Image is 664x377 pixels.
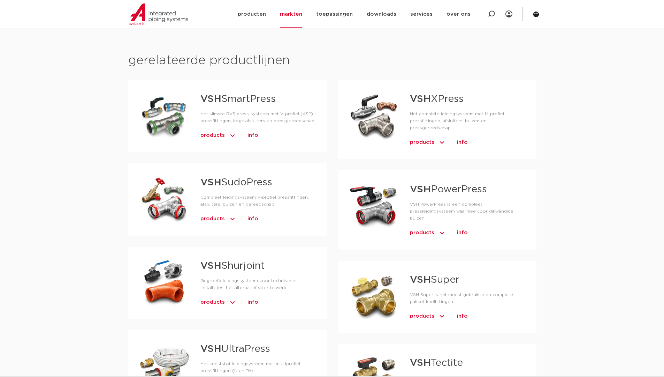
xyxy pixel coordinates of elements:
a: VSHShurjoint [200,261,265,271]
img: icon-chevron-up-1.svg [229,130,236,141]
p: VSH Super is het meest gebruikte en complete pakket knelfittingen. [410,291,525,305]
a: info [457,311,468,322]
img: icon-chevron-up-1.svg [438,311,445,322]
a: info [247,297,258,308]
a: info [247,213,258,224]
a: downloads [367,1,396,28]
span: products [200,297,225,308]
p: Het complete leidingsysteem met M-profiel pressfittingen, afsluiters, buizen en pressgereedschap. [410,110,525,131]
img: icon-chevron-up-1.svg [229,213,236,224]
strong: VSH [200,261,221,271]
p: VSH PowerPress is een compleet pressleidingsysteem waarmee voor dikwandige buizen. [410,201,525,222]
a: VSHSuper [410,275,459,285]
nav: Menu [238,1,471,28]
span: products [200,130,225,141]
a: VSHPowerPress [410,185,487,194]
a: info [457,137,468,148]
a: VSHUltraPress [200,344,270,354]
span: products [410,227,434,238]
span: products [410,311,434,322]
p: Compleet leidingsysteem V-profiel pressfittingen, afsluiters, buizen en gereedschap. [200,194,316,208]
img: icon-chevron-up-1.svg [229,297,236,308]
strong: VSH [410,185,431,194]
a: VSHXPress [410,94,464,104]
p: Het kunststof leidingsysteem met multiprofiel pressfittingen (U en TH). [200,360,316,374]
a: over ons [447,1,471,28]
strong: VSH [410,275,431,285]
img: icon-chevron-up-1.svg [438,227,445,238]
a: toepassingen [316,1,353,28]
strong: VSH [200,94,221,104]
p: Gegroefd leidingssysteem voor technische installaties; hét alternatief voor laswerk. [200,277,316,291]
a: services [410,1,433,28]
strong: VSH [200,178,221,187]
strong: VSH [410,358,431,368]
h2: gerelateerde productlijnen [128,52,536,69]
p: Het slimste RVS press-systeem met V-profiel (ASP) pressfittingen, kogelafsluiters en pressgereeds... [200,110,316,124]
img: icon-chevron-up-1.svg [438,137,445,148]
a: info [247,130,258,141]
a: VSHSmartPress [200,94,276,104]
a: VSHTectite [410,358,463,368]
a: producten [238,1,266,28]
span: products [410,137,434,148]
span: products [200,213,225,224]
a: markten [280,1,302,28]
strong: VSH [410,94,431,104]
a: VSHSudoPress [200,178,272,187]
a: info [457,227,468,238]
strong: VSH [200,344,221,354]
